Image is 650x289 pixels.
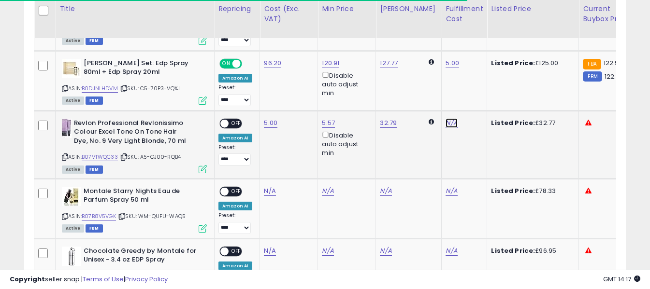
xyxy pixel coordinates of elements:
[380,186,391,196] a: N/A
[218,202,252,210] div: Amazon AI
[491,59,571,68] div: £125.00
[62,59,207,104] div: ASIN:
[229,119,244,127] span: OFF
[62,119,207,172] div: ASIN:
[446,118,457,128] a: N/A
[491,118,535,127] b: Listed Price:
[220,59,232,68] span: ON
[59,4,210,14] div: Title
[82,84,118,93] a: B0DJNLHDVM
[229,247,244,255] span: OFF
[380,118,397,128] a: 32.79
[491,247,571,255] div: £96.95
[229,187,244,195] span: OFF
[429,59,434,65] i: Calculated using Dynamic Max Price.
[62,187,207,232] div: ASIN:
[74,119,191,148] b: Revlon Professional Revlonissimo Colour Excel Tone On Tone Hair Dye, No. 9 Very Light Blonde, 70 ml
[62,224,84,233] span: All listings currently available for purchase on Amazon
[10,275,45,284] strong: Copyright
[446,246,457,256] a: N/A
[322,70,368,98] div: Disable auto adjust min
[84,187,201,207] b: Montale Starry Nights Eau de Parfum Spray 50 ml
[62,119,72,138] img: 41Peh9e4FsL._SL40_.jpg
[491,186,535,195] b: Listed Price:
[322,246,333,256] a: N/A
[583,59,601,69] small: FBA
[86,37,103,45] span: FBM
[84,247,201,267] b: Chocolate Greedy by Montale for Unisex - 3.4 oz EDP Spray
[583,4,633,24] div: Current Buybox Price
[62,247,81,266] img: 31CmbQq8dQL._SL40_.jpg
[218,4,256,14] div: Repricing
[125,275,168,284] a: Privacy Policy
[83,275,124,284] a: Terms of Use
[322,58,339,68] a: 120.91
[218,84,252,106] div: Preset:
[86,224,103,233] span: FBM
[62,187,81,206] img: 41gUBArNDoL._SL40_.jpg
[218,144,252,166] div: Preset:
[218,134,252,142] div: Amazon AI
[380,246,391,256] a: N/A
[264,58,281,68] a: 96.20
[119,153,181,161] span: | SKU: A5-CJ00-RQB4
[218,212,252,234] div: Preset:
[491,4,575,14] div: Listed Price
[322,4,372,14] div: Min Price
[446,58,459,68] a: 5.00
[446,186,457,196] a: N/A
[446,4,483,24] div: Fulfillment Cost
[380,58,398,68] a: 127.77
[10,275,168,284] div: seller snap | |
[322,130,368,158] div: Disable auto adjust min
[62,59,81,78] img: 41X3gDouM+L._SL40_.jpg
[491,119,571,127] div: £32.77
[604,58,621,68] span: 122.91
[62,96,84,105] span: All listings currently available for purchase on Amazon
[322,118,335,128] a: 5.57
[603,275,640,284] span: 2025-09-12 14:17 GMT
[380,4,437,14] div: [PERSON_NAME]
[62,37,84,45] span: All listings currently available for purchase on Amazon
[82,153,118,161] a: B07VTWQC33
[264,246,275,256] a: N/A
[429,119,434,125] i: Calculated using Dynamic Max Price.
[491,58,535,68] b: Listed Price:
[605,72,622,81] span: 122.91
[119,84,180,92] span: | SKU: C5-70P3-VQXJ
[264,118,277,128] a: 5.00
[62,165,84,174] span: All listings currently available for purchase on Amazon
[82,212,116,220] a: B07B8V5VGK
[491,246,535,255] b: Listed Price:
[583,71,602,82] small: FBM
[86,96,103,105] span: FBM
[264,4,314,24] div: Cost (Exc. VAT)
[218,74,252,83] div: Amazon AI
[491,187,571,195] div: £78.33
[84,59,201,79] b: [PERSON_NAME] Set: Edp Spray 80ml + Edp Spray 20ml
[117,212,186,220] span: | SKU: WM-QUFU-WAQ5
[322,186,333,196] a: N/A
[241,59,256,68] span: OFF
[264,186,275,196] a: N/A
[86,165,103,174] span: FBM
